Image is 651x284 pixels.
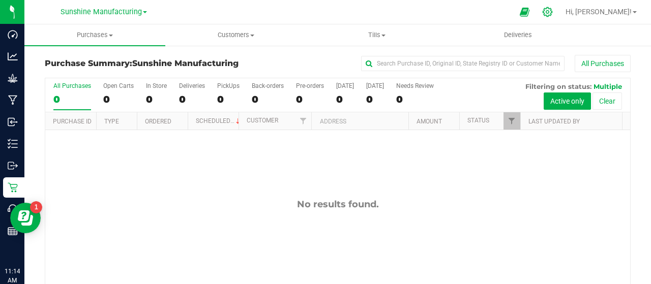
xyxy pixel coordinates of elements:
[217,82,240,89] div: PickUps
[165,24,306,46] a: Customers
[306,24,447,46] a: Tills
[8,204,18,214] inline-svg: Call Center
[296,93,324,105] div: 0
[247,117,278,124] a: Customer
[594,82,622,90] span: Multiple
[336,93,354,105] div: 0
[575,55,631,72] button: All Purchases
[366,93,384,105] div: 0
[24,30,165,40] span: Purchases
[30,201,42,213] iframe: Resource center unread badge
[45,59,240,68] h3: Purchase Summary:
[103,82,134,89] div: Open Carts
[396,93,434,105] div: 0
[10,203,41,233] iframe: Resource center
[146,93,167,105] div: 0
[166,30,306,40] span: Customers
[294,112,311,130] a: Filter
[296,82,324,89] div: Pre-orders
[8,139,18,149] inline-svg: Inventory
[448,24,588,46] a: Deliveries
[8,73,18,83] inline-svg: Grow
[179,93,205,105] div: 0
[24,24,165,46] a: Purchases
[541,7,555,17] div: Manage settings
[53,118,92,125] a: Purchase ID
[196,117,242,124] a: Scheduled
[8,226,18,236] inline-svg: Reports
[145,118,171,125] a: Ordered
[61,8,142,16] span: Sunshine Manufacturing
[513,2,536,22] span: Open Ecommerce Menu
[467,117,489,124] a: Status
[336,82,354,89] div: [DATE]
[252,82,284,89] div: Back-orders
[396,82,434,89] div: Needs Review
[8,51,18,61] inline-svg: Analytics
[361,56,565,71] input: Search Purchase ID, Original ID, State Registry ID or Customer Name...
[593,92,622,110] button: Clear
[53,82,91,89] div: All Purchases
[528,118,580,125] a: Last Updated By
[8,29,18,40] inline-svg: Dashboard
[8,95,18,105] inline-svg: Manufacturing
[252,93,284,105] div: 0
[45,199,630,210] div: No results found.
[104,118,119,125] a: Type
[217,93,240,105] div: 0
[566,8,632,16] span: Hi, [PERSON_NAME]!
[132,58,239,68] span: Sunshine Manufacturing
[525,82,591,90] span: Filtering on status:
[490,30,546,40] span: Deliveries
[8,182,18,193] inline-svg: Retail
[146,82,167,89] div: In Store
[103,93,134,105] div: 0
[311,112,408,130] th: Address
[504,112,520,130] a: Filter
[8,117,18,127] inline-svg: Inbound
[307,30,447,40] span: Tills
[8,161,18,171] inline-svg: Outbound
[417,118,442,125] a: Amount
[544,92,591,110] button: Active only
[366,82,384,89] div: [DATE]
[179,82,205,89] div: Deliveries
[53,93,91,105] div: 0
